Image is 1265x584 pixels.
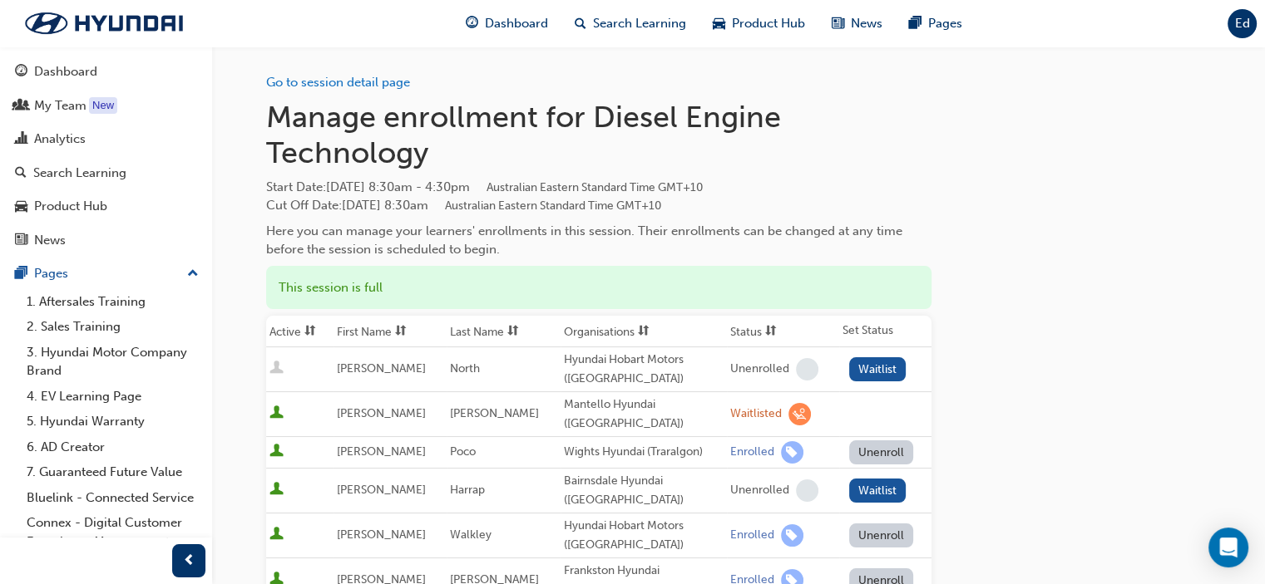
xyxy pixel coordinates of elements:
span: learningRecordVerb_ENROLL-icon [781,441,803,464]
span: User is active [269,482,284,498]
a: 4. EV Learning Page [20,384,205,410]
button: Waitlist [849,357,907,381]
button: Unenroll [849,523,914,547]
h1: Manage enrollment for Diesel Engine Technology [266,99,931,171]
div: News [34,231,66,250]
span: car-icon [713,13,725,34]
a: Product Hub [7,191,205,222]
span: sorting-icon [395,325,407,339]
a: pages-iconPages [896,7,976,41]
span: pages-icon [909,13,922,34]
span: User is active [269,527,284,543]
a: My Team [7,91,205,121]
span: pages-icon [15,267,27,282]
div: Wights Hyundai (Traralgon) [564,443,724,462]
div: This session is full [266,266,931,310]
a: 3. Hyundai Motor Company Brand [20,340,205,384]
span: Poco [450,444,476,459]
span: Walkley [450,528,492,542]
th: Toggle SortBy [561,316,727,347]
span: sorting-icon [507,325,519,339]
span: [PERSON_NAME] [450,406,539,420]
span: news-icon [832,13,844,34]
a: Go to session detail page [266,75,410,90]
div: My Team [34,96,86,115]
th: Toggle SortBy [266,316,334,347]
button: Ed [1228,9,1257,38]
span: [PERSON_NAME] [337,483,426,497]
th: Set Status [839,316,931,347]
span: [PERSON_NAME] [337,361,426,375]
div: Enrolled [730,528,774,543]
div: Analytics [34,130,86,149]
div: Hyundai Hobart Motors ([GEOGRAPHIC_DATA]) [564,351,724,388]
span: [PERSON_NAME] [337,406,426,420]
img: Trak [8,6,200,41]
a: Connex - Digital Customer Experience Management [20,510,205,554]
span: sorting-icon [304,325,316,339]
div: Mantello Hyundai ([GEOGRAPHIC_DATA]) [564,395,724,433]
span: learningRecordVerb_WAITLIST-icon [788,403,811,425]
button: Unenroll [849,440,914,464]
span: learningRecordVerb_ENROLL-icon [781,524,803,547]
span: User is active [269,444,284,460]
div: Open Intercom Messenger [1208,528,1248,567]
th: Toggle SortBy [447,316,560,347]
span: News [851,14,882,33]
div: Pages [34,264,68,283]
span: User is inactive [269,361,284,377]
span: guage-icon [466,13,478,34]
div: Bairnsdale Hyundai ([GEOGRAPHIC_DATA]) [564,472,724,509]
a: 5. Hyundai Warranty [20,409,205,434]
span: Australian Eastern Standard Time GMT+10 [445,199,661,213]
span: chart-icon [15,132,27,147]
div: Hyundai Hobart Motors ([GEOGRAPHIC_DATA]) [564,517,724,554]
span: [DATE] 8:30am - 4:30pm [326,179,703,194]
a: Dashboard [7,56,205,87]
span: Start Date : [266,178,931,197]
span: [PERSON_NAME] [337,528,426,542]
a: news-iconNews [818,7,896,41]
button: DashboardMy TeamAnalyticsSearch LearningProduct HubNews [7,53,205,258]
span: Search Learning [593,14,686,33]
span: news-icon [15,233,27,248]
div: Here you can manage your learners' enrollments in this session. Their enrollments can be changed ... [266,222,931,259]
a: 6. AD Creator [20,434,205,460]
span: learningRecordVerb_NONE-icon [796,358,818,380]
span: car-icon [15,199,27,214]
a: guage-iconDashboard [452,7,561,41]
div: Unenrolled [730,361,789,377]
span: prev-icon [183,551,195,572]
div: Search Learning [33,164,126,183]
a: car-iconProduct Hub [699,7,818,41]
div: Enrolled [730,444,774,460]
a: search-iconSearch Learning [561,7,699,41]
button: Pages [7,258,205,289]
a: Bluelink - Connected Service [20,485,205,511]
a: 1. Aftersales Training [20,289,205,315]
span: Dashboard [485,14,548,33]
span: User is active [269,405,284,422]
span: North [450,361,480,375]
span: Cut Off Date : [DATE] 8:30am [266,198,661,213]
a: Analytics [7,124,205,155]
a: 7. Guaranteed Future Value [20,459,205,485]
span: Australian Eastern Standard Time GMT+10 [487,180,703,194]
span: search-icon [575,13,586,34]
div: Unenrolled [730,483,789,498]
span: up-icon [187,263,199,285]
button: Waitlist [849,478,907,503]
th: Toggle SortBy [334,316,447,347]
span: learningRecordVerb_NONE-icon [796,479,818,502]
span: Pages [928,14,962,33]
span: people-icon [15,99,27,114]
div: Waitlisted [730,406,782,422]
a: News [7,225,205,256]
a: 2. Sales Training [20,314,205,340]
span: [PERSON_NAME] [337,444,426,459]
span: guage-icon [15,65,27,80]
span: Harrap [450,483,485,497]
span: sorting-icon [765,325,777,339]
